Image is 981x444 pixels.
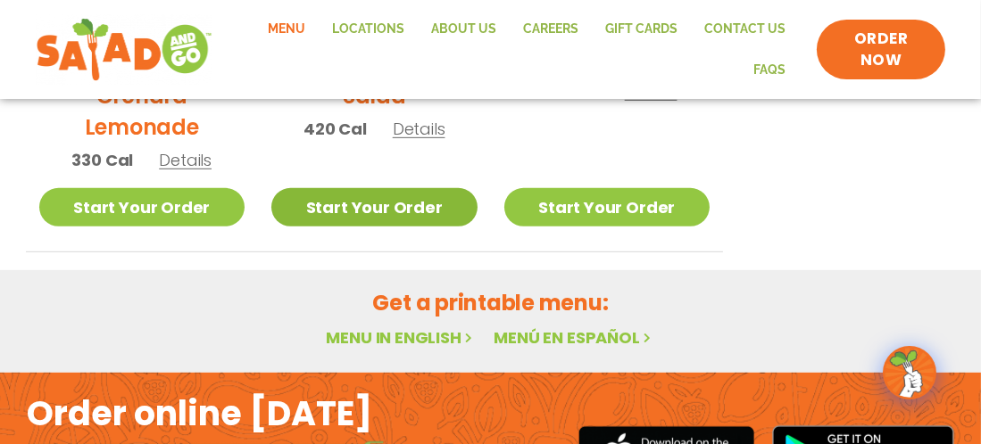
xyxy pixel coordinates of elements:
[254,9,319,50] a: Menu
[36,14,212,86] img: new-SAG-logo-768×292
[691,9,799,50] a: Contact Us
[885,348,935,398] img: wpChatIcon
[494,326,654,349] a: Menú en español
[817,20,945,80] a: ORDER NOW
[319,9,418,50] a: Locations
[271,188,478,226] a: Start Your Order
[393,118,445,140] span: Details
[510,9,592,50] a: Careers
[835,29,927,71] span: ORDER NOW
[230,9,799,90] nav: Menu
[26,287,956,318] h2: Get a printable menu:
[159,149,212,171] span: Details
[592,9,691,50] a: GIFT CARDS
[740,50,799,91] a: FAQs
[303,117,367,141] span: 420 Cal
[39,188,245,226] a: Start Your Order
[504,188,711,226] a: Start Your Order
[72,148,134,172] span: 330 Cal
[27,391,372,435] h2: Order online [DATE]
[326,326,476,349] a: Menu in English
[418,9,510,50] a: About Us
